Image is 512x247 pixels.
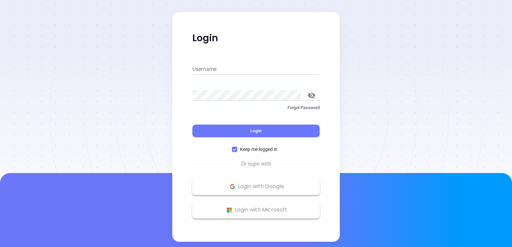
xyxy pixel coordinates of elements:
[192,178,320,195] button: Google Logo Login with Google
[192,32,320,44] p: Login
[250,128,262,134] span: Login
[196,205,316,215] p: Login with Microsoft
[228,182,237,191] img: Google Logo
[237,146,280,153] span: Keep me logged in
[192,104,320,116] a: Forgot Password
[304,87,320,103] button: toggle password visibility
[192,104,320,111] p: Forgot Password
[225,206,234,214] img: Microsoft Logo
[192,201,320,218] button: Microsoft Logo Login with Microsoft
[238,160,274,168] span: Or login with
[196,181,316,191] p: Login with Google
[192,125,320,137] button: Login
